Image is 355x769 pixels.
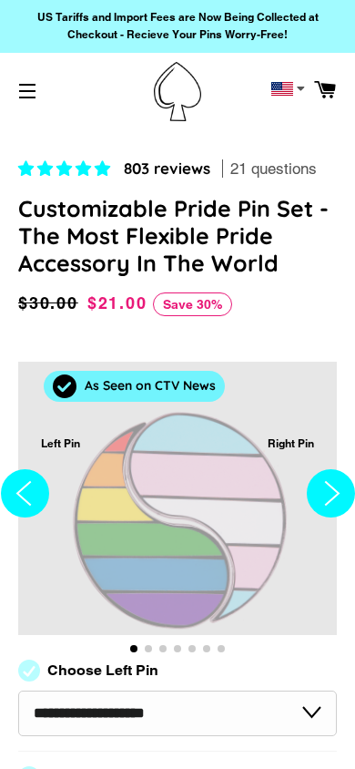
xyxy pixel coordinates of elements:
span: 21 questions [230,159,317,180]
button: Next slide [307,334,355,660]
span: 4.83 stars [18,159,115,178]
span: Save 30% [153,292,232,316]
span: 803 reviews [124,159,210,178]
span: $21.00 [87,293,147,313]
label: Choose Left Pin [47,662,158,679]
div: 1 / 7 [18,362,337,635]
h1: Customizable Pride Pin Set - The Most Flexible Pride Accessory In The World [18,195,337,277]
img: Pin-Ace [154,62,201,121]
span: $30.00 [18,291,83,316]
